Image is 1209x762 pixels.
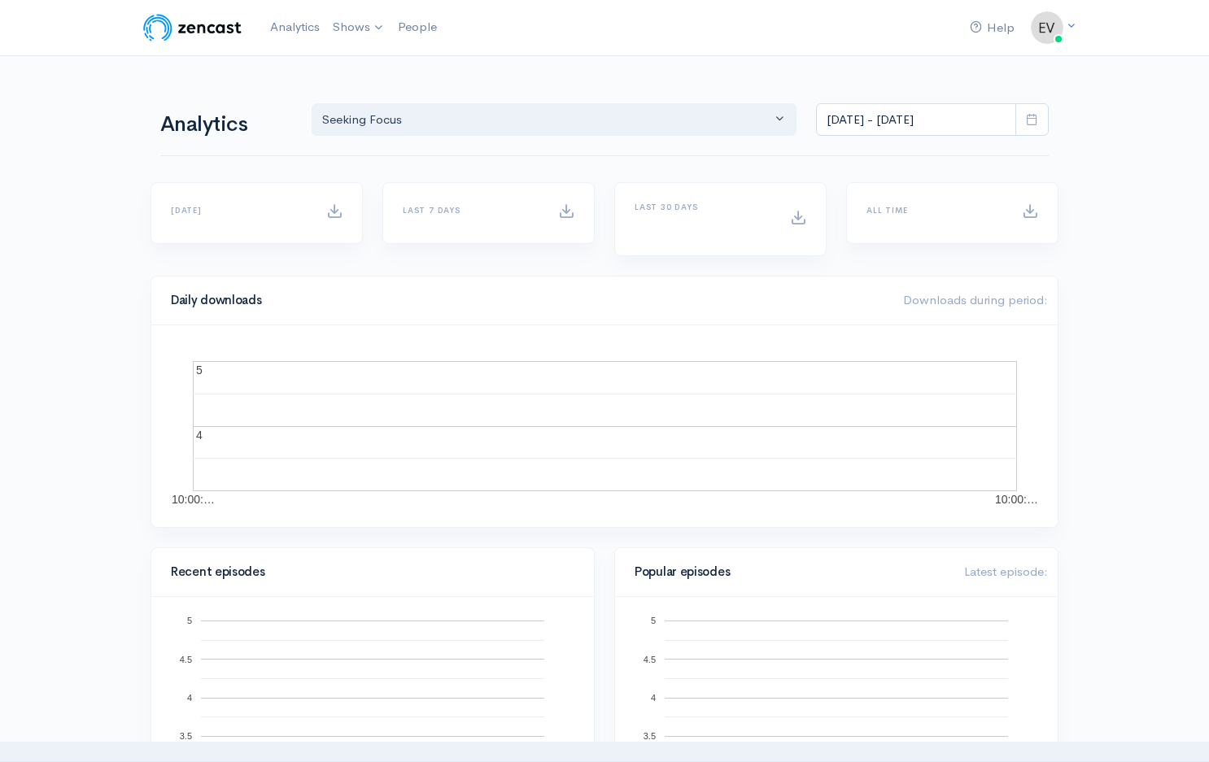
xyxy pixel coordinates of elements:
[171,206,307,215] h6: [DATE]
[160,113,292,137] h1: Analytics
[326,10,391,46] a: Shows
[1031,11,1063,44] img: ...
[651,616,656,625] text: 5
[816,103,1016,137] input: analytics date range selector
[187,616,192,625] text: 5
[171,294,884,307] h4: Daily downloads
[635,565,945,579] h4: Popular episodes
[187,693,192,703] text: 4
[635,202,770,211] h6: Last 30 days
[964,564,1048,579] span: Latest episode:
[171,345,1038,507] svg: A chart.
[651,693,656,703] text: 4
[172,493,215,506] text: 10:00:…
[322,111,771,129] div: Seeking Focus
[180,731,192,741] text: 3.5
[196,429,203,442] text: 4
[312,103,797,137] button: Seeking Focus
[141,11,244,44] img: ZenCast Logo
[403,206,539,215] h6: Last 7 days
[644,731,656,741] text: 3.5
[171,565,565,579] h4: Recent episodes
[866,206,1002,215] h6: All time
[903,292,1048,307] span: Downloads during period:
[963,11,1021,46] a: Help
[644,654,656,664] text: 4.5
[180,654,192,664] text: 4.5
[264,10,326,45] a: Analytics
[995,493,1038,506] text: 10:00:…
[196,364,203,377] text: 5
[391,10,443,45] a: People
